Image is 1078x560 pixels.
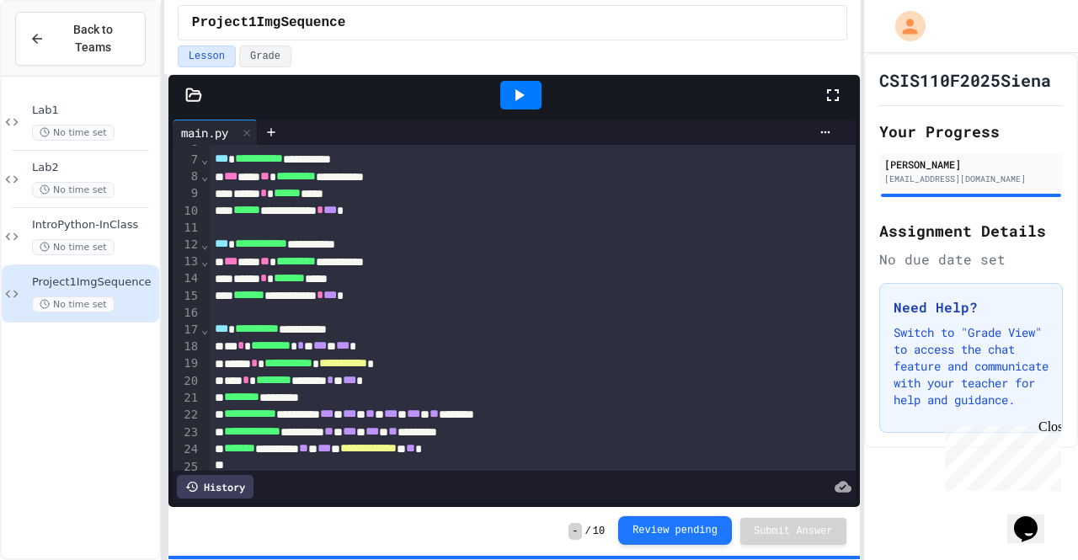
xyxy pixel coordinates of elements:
[32,104,156,118] span: Lab1
[879,120,1063,143] h2: Your Progress
[32,218,156,232] span: IntroPython-InClass
[173,203,200,220] div: 10
[32,239,115,255] span: No time set
[173,322,200,339] div: 17
[173,441,200,458] div: 24
[740,518,846,545] button: Submit Answer
[173,152,200,168] div: 7
[200,254,209,268] span: Fold line
[878,7,930,45] div: My Account
[7,7,116,107] div: Chat with us now!Close
[173,270,200,287] div: 14
[192,13,345,33] span: Project1ImgSequence
[200,323,209,336] span: Fold line
[173,237,200,253] div: 12
[1007,493,1061,543] iframe: chat widget
[173,185,200,202] div: 9
[879,249,1063,269] div: No due date set
[173,220,200,237] div: 11
[173,355,200,372] div: 19
[173,168,200,185] div: 8
[200,169,209,183] span: Fold line
[178,45,236,67] button: Lesson
[173,120,258,145] div: main.py
[173,459,200,476] div: 25
[884,157,1058,172] div: [PERSON_NAME]
[173,339,200,355] div: 18
[173,407,200,424] div: 22
[879,68,1051,92] h1: CSIS110F2025Siena
[173,424,200,441] div: 23
[568,523,581,540] span: -
[32,161,156,175] span: Lab2
[173,390,200,407] div: 21
[173,124,237,141] div: main.py
[618,516,732,545] button: Review pending
[239,45,291,67] button: Grade
[32,296,115,312] span: No time set
[894,297,1049,317] h3: Need Help?
[200,237,209,251] span: Fold line
[593,525,605,538] span: 10
[938,419,1061,491] iframe: chat widget
[754,525,833,538] span: Submit Answer
[173,305,200,322] div: 16
[32,125,115,141] span: No time set
[173,288,200,305] div: 15
[32,182,115,198] span: No time set
[585,525,591,538] span: /
[894,324,1049,408] p: Switch to "Grade View" to access the chat feature and communicate with your teacher for help and ...
[55,21,131,56] span: Back to Teams
[200,152,209,166] span: Fold line
[879,219,1063,243] h2: Assignment Details
[173,373,200,390] div: 20
[884,173,1058,185] div: [EMAIL_ADDRESS][DOMAIN_NAME]
[15,12,146,66] button: Back to Teams
[177,475,253,499] div: History
[32,275,156,290] span: Project1ImgSequence
[173,253,200,270] div: 13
